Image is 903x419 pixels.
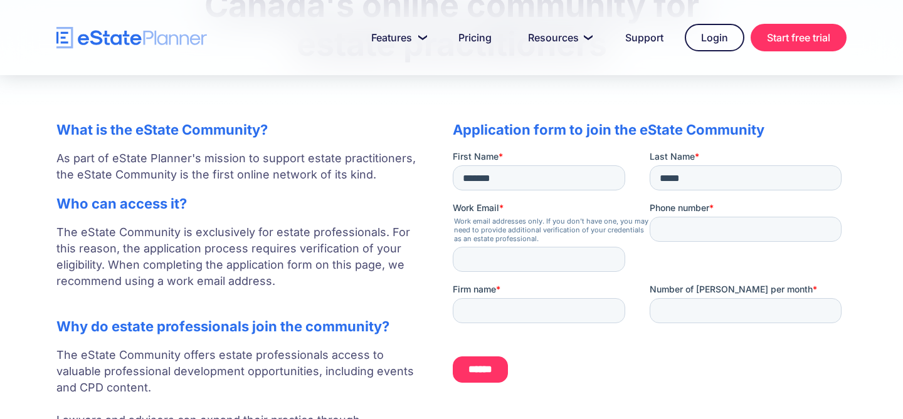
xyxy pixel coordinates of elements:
[443,25,507,50] a: Pricing
[56,27,207,49] a: home
[685,24,744,51] a: Login
[56,150,428,183] p: As part of eState Planner's mission to support estate practitioners, the eState Community is the ...
[453,150,847,403] iframe: Form 0
[56,195,428,212] h2: Who can access it?
[56,224,428,306] p: The eState Community is exclusively for estate professionals. For this reason, the application pr...
[56,318,428,334] h2: Why do estate professionals join the community?
[610,25,679,50] a: Support
[356,25,437,50] a: Features
[56,122,428,138] h2: What is the eState Community?
[751,24,847,51] a: Start free trial
[513,25,604,50] a: Resources
[453,122,847,138] h2: Application form to join the eState Community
